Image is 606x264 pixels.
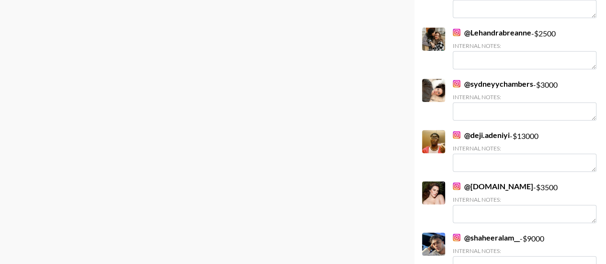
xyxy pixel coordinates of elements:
[453,233,520,242] a: @shaheeralam__
[453,28,596,69] div: - $ 2500
[453,130,596,172] div: - $ 13000
[453,182,533,191] a: @[DOMAIN_NAME]
[453,28,531,37] a: @Lehandrabreanne
[453,131,460,139] img: Instagram
[453,130,510,140] a: @deji.adeniyi
[453,79,533,89] a: @sydneyychambers
[453,183,460,190] img: Instagram
[453,145,596,152] div: Internal Notes:
[453,93,596,101] div: Internal Notes:
[453,182,596,223] div: - $ 3500
[453,42,596,49] div: Internal Notes:
[453,29,460,36] img: Instagram
[453,79,596,121] div: - $ 3000
[453,80,460,88] img: Instagram
[453,196,596,203] div: Internal Notes:
[453,234,460,241] img: Instagram
[453,247,596,254] div: Internal Notes:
